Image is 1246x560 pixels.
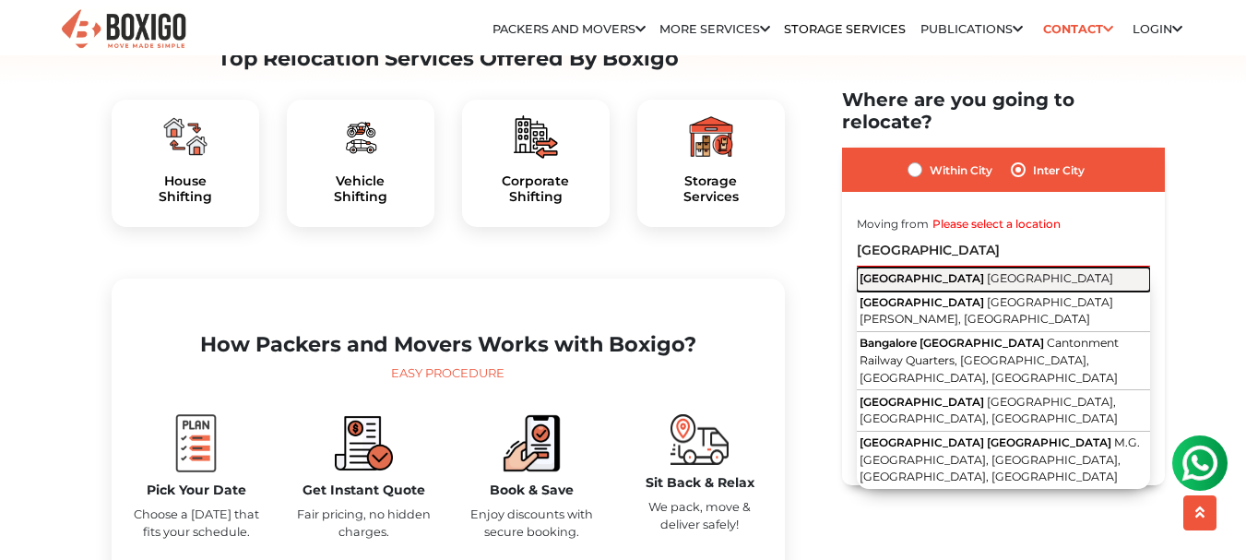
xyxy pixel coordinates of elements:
[652,173,770,205] h5: Storage Services
[670,414,729,465] img: boxigo_packers_and_movers_move
[1033,159,1085,181] label: Inter City
[514,114,558,159] img: boxigo_packers_and_movers_plan
[126,332,770,357] h2: How Packers and Movers Works with Boxigo?
[857,390,1150,432] button: [GEOGRAPHIC_DATA] [GEOGRAPHIC_DATA], [GEOGRAPHIC_DATA], [GEOGRAPHIC_DATA]
[338,114,383,159] img: boxigo_packers_and_movers_plan
[689,114,733,159] img: boxigo_packers_and_movers_plan
[860,435,1140,483] span: M.G. [GEOGRAPHIC_DATA], [GEOGRAPHIC_DATA], [GEOGRAPHIC_DATA], [GEOGRAPHIC_DATA]
[462,506,602,541] p: Enjoy discounts with secure booking.
[126,364,770,383] div: Easy Procedure
[857,267,1150,291] button: [GEOGRAPHIC_DATA] [GEOGRAPHIC_DATA]
[920,22,1023,36] a: Publications
[167,414,225,472] img: boxigo_packers_and_movers_plan
[987,270,1113,284] span: [GEOGRAPHIC_DATA]
[857,233,1150,266] input: Select Building or Nearest Landmark
[630,475,770,491] h5: Sit Back & Relax
[163,114,208,159] img: boxigo_packers_and_movers_plan
[492,22,646,36] a: Packers and Movers
[294,483,434,498] h5: Get Instant Quote
[652,173,770,205] a: StorageServices
[294,506,434,541] p: Fair pricing, no hidden charges.
[842,89,1165,133] h2: Where are you going to relocate?
[860,336,1044,350] span: Bangalore [GEOGRAPHIC_DATA]
[477,173,595,205] h5: Corporate Shifting
[503,414,561,472] img: boxigo_packers_and_movers_book
[302,173,420,205] h5: Vehicle Shifting
[1133,22,1182,36] a: Login
[860,435,1111,449] span: [GEOGRAPHIC_DATA] [GEOGRAPHIC_DATA]
[630,498,770,533] p: We pack, move & deliver safely!
[930,159,992,181] label: Within City
[860,270,984,284] span: [GEOGRAPHIC_DATA]
[857,332,1150,390] button: Bangalore [GEOGRAPHIC_DATA] Cantonment Railway Quarters, [GEOGRAPHIC_DATA], [GEOGRAPHIC_DATA], [G...
[462,483,602,498] h5: Book & Save
[659,22,770,36] a: More services
[860,394,1118,425] span: [GEOGRAPHIC_DATA], [GEOGRAPHIC_DATA], [GEOGRAPHIC_DATA]
[1183,495,1216,530] button: scroll up
[860,294,1113,326] span: [GEOGRAPHIC_DATA][PERSON_NAME], [GEOGRAPHIC_DATA]
[18,18,55,55] img: whatsapp-icon.svg
[126,483,267,498] h5: Pick Your Date
[857,291,1150,332] button: [GEOGRAPHIC_DATA] [GEOGRAPHIC_DATA][PERSON_NAME], [GEOGRAPHIC_DATA]
[302,173,420,205] a: VehicleShifting
[1037,15,1119,43] a: Contact
[126,173,244,205] h5: House Shifting
[932,215,1061,232] label: Please select a location
[477,173,595,205] a: CorporateShifting
[112,46,785,71] h2: Top Relocation Services Offered By Boxigo
[860,394,984,408] span: [GEOGRAPHIC_DATA]
[59,7,188,53] img: Boxigo
[860,294,984,308] span: [GEOGRAPHIC_DATA]
[857,215,929,232] label: Moving from
[126,173,244,205] a: HouseShifting
[860,336,1119,384] span: Cantonment Railway Quarters, [GEOGRAPHIC_DATA], [GEOGRAPHIC_DATA], [GEOGRAPHIC_DATA]
[335,414,393,472] img: boxigo_packers_and_movers_compare
[857,432,1150,489] button: [GEOGRAPHIC_DATA] [GEOGRAPHIC_DATA] M.G. [GEOGRAPHIC_DATA], [GEOGRAPHIC_DATA], [GEOGRAPHIC_DATA],...
[126,506,267,541] p: Choose a [DATE] that fits your schedule.
[784,22,906,36] a: Storage Services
